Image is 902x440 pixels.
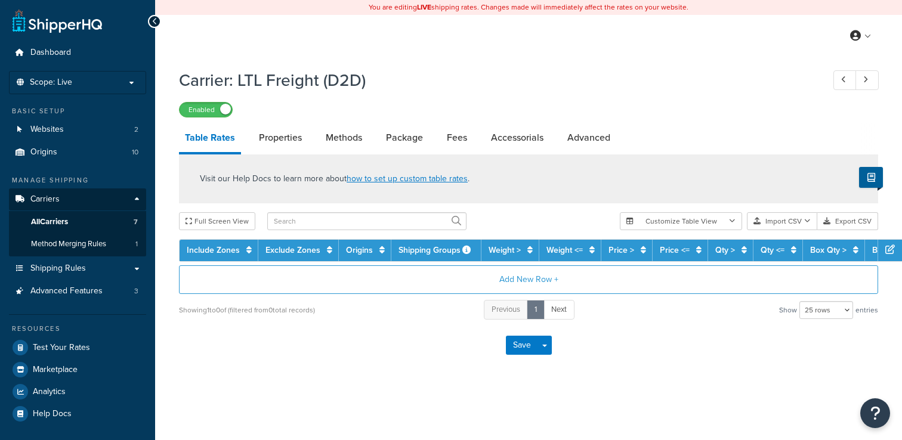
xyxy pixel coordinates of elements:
[9,211,146,233] a: AllCarriers7
[489,244,521,256] a: Weight >
[506,336,538,355] button: Save
[33,387,66,397] span: Analytics
[417,2,431,13] b: LIVE
[9,119,146,141] a: Websites2
[9,188,146,256] li: Carriers
[33,343,90,353] span: Test Your Rates
[265,244,320,256] a: Exclude Zones
[9,359,146,380] a: Marketplace
[135,239,138,249] span: 1
[761,244,784,256] a: Qty <=
[179,123,241,154] a: Table Rates
[9,233,146,255] a: Method Merging Rules1
[30,264,86,274] span: Shipping Rules
[9,403,146,424] a: Help Docs
[855,302,878,318] span: entries
[9,381,146,402] a: Analytics
[561,123,616,152] a: Advanced
[134,125,138,135] span: 2
[9,119,146,141] li: Websites
[267,212,467,230] input: Search
[551,303,567,315] span: Next
[134,286,138,296] span: 3
[859,167,883,188] button: Show Help Docs
[484,300,528,320] a: Previous
[179,302,315,318] div: Showing 1 to 0 of (filtered from 0 total records)
[134,217,138,227] span: 7
[441,123,473,152] a: Fees
[132,147,138,157] span: 10
[200,172,469,185] p: Visit our Help Docs to learn more about .
[30,48,71,58] span: Dashboard
[543,300,574,320] a: Next
[179,265,878,294] button: Add New Row +
[253,123,308,152] a: Properties
[33,409,72,419] span: Help Docs
[9,141,146,163] li: Origins
[620,212,742,230] button: Customize Table View
[346,244,373,256] a: Origins
[855,70,879,90] a: Next Record
[179,212,255,230] button: Full Screen View
[9,42,146,64] a: Dashboard
[9,280,146,302] li: Advanced Features
[485,123,549,152] a: Accessorials
[527,300,545,320] a: 1
[380,123,429,152] a: Package
[546,244,583,256] a: Weight <=
[492,303,520,315] span: Previous
[9,188,146,210] a: Carriers
[779,302,797,318] span: Show
[660,244,690,256] a: Price <=
[833,70,857,90] a: Previous Record
[33,365,78,375] span: Marketplace
[31,217,68,227] span: All Carriers
[179,69,811,92] h1: Carrier: LTL Freight (D2D)
[320,123,368,152] a: Methods
[30,194,60,204] span: Carriers
[817,212,878,230] button: Export CSV
[810,244,847,256] a: Box Qty >
[391,240,481,261] th: Shipping Groups
[9,175,146,185] div: Manage Shipping
[9,337,146,358] a: Test Your Rates
[31,239,106,249] span: Method Merging Rules
[608,244,634,256] a: Price >
[860,398,890,428] button: Open Resource Center
[9,258,146,280] a: Shipping Rules
[347,172,468,185] a: how to set up custom table rates
[9,141,146,163] a: Origins10
[30,78,72,88] span: Scope: Live
[187,244,240,256] a: Include Zones
[9,106,146,116] div: Basic Setup
[9,280,146,302] a: Advanced Features3
[715,244,735,256] a: Qty >
[9,233,146,255] li: Method Merging Rules
[9,324,146,334] div: Resources
[30,125,64,135] span: Websites
[30,286,103,296] span: Advanced Features
[30,147,57,157] span: Origins
[180,103,232,117] label: Enabled
[747,212,817,230] button: Import CSV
